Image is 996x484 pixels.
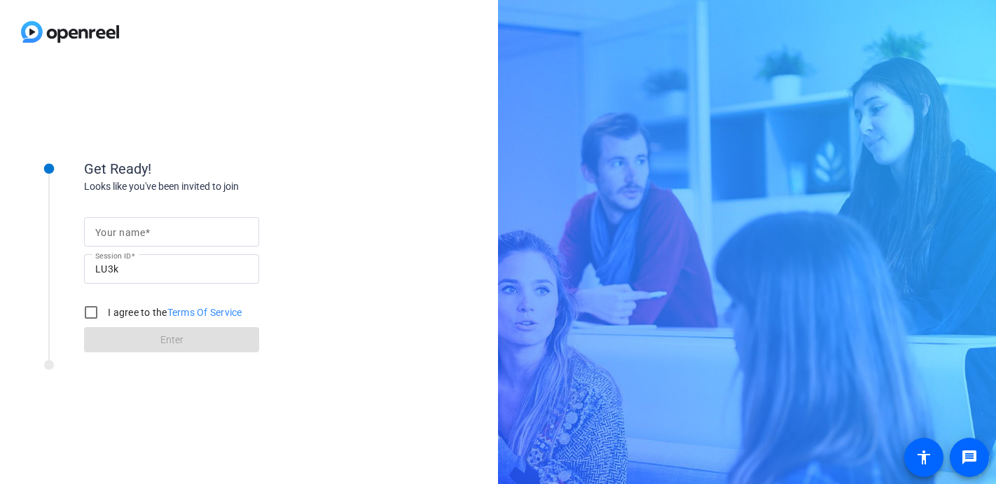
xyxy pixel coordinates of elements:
div: Looks like you've been invited to join [84,179,364,194]
a: Terms Of Service [167,307,242,318]
div: Get Ready! [84,158,364,179]
label: I agree to the [105,305,242,319]
mat-icon: accessibility [915,449,932,466]
mat-icon: message [961,449,978,466]
mat-label: Your name [95,227,145,238]
mat-label: Session ID [95,251,131,260]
